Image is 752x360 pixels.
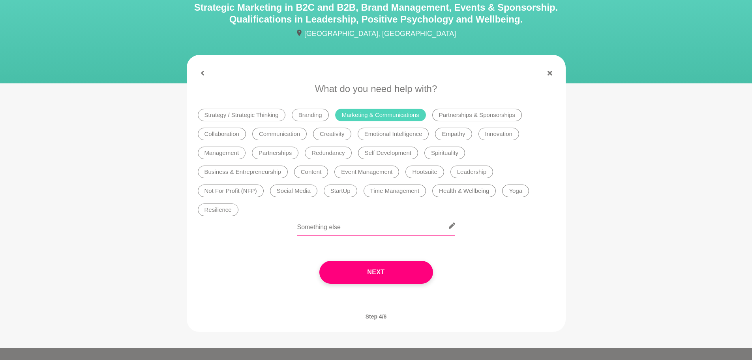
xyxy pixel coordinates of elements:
[198,82,555,96] p: What do you need help with?
[187,2,566,25] h4: Strategic Marketing in B2C and B2B, Brand Management, Events & Sponsorship. Qualifications in Lea...
[187,28,566,39] p: [GEOGRAPHIC_DATA], [GEOGRAPHIC_DATA]
[319,261,433,284] button: Next
[356,304,396,329] span: Step 4/6
[297,216,455,236] input: Something else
